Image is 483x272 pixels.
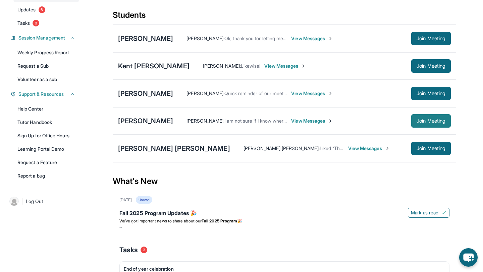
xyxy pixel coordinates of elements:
span: Join Meeting [417,37,445,41]
span: We’ve got important news to share about our [119,218,202,223]
a: Request a Sub [13,60,79,72]
span: [PERSON_NAME] : [186,118,224,124]
img: Chevron-Right [385,146,390,151]
span: [PERSON_NAME] : [186,90,224,96]
button: Join Meeting [411,114,451,128]
span: Join Meeting [417,91,445,95]
span: Join Meeting [417,64,445,68]
a: Help Center [13,103,79,115]
strong: Fall 2025 Program [202,218,237,223]
a: Learning Portal Demo [13,143,79,155]
img: Chevron-Right [328,91,333,96]
span: View Messages [291,35,333,42]
a: Tasks3 [13,17,79,29]
a: Updates6 [13,4,79,16]
button: chat-button [459,248,478,267]
span: Log Out [26,198,43,205]
span: 6 [39,6,45,13]
span: 🎉 [237,218,242,223]
div: Students [113,10,456,24]
span: Quick reminder of our meeting at 6:30, see you soon! 😊 [224,90,345,96]
span: View Messages [291,90,333,97]
span: I am not sure if I know where I can find [PERSON_NAME]'s portal chat [224,118,372,124]
button: Mark as read [408,208,449,218]
button: Join Meeting [411,87,451,100]
button: Join Meeting [411,59,451,73]
span: View Messages [348,145,390,152]
div: [DATE] [119,197,132,203]
a: Sign Up for Office Hours [13,130,79,142]
div: Fall 2025 Program Updates 🎉 [119,209,449,218]
button: Support & Resources [16,91,75,97]
button: Join Meeting [411,32,451,45]
span: 3 [33,20,39,26]
a: |Log Out [7,194,79,209]
a: Weekly Progress Report [13,47,79,59]
span: Mark as read [411,209,438,216]
span: | [21,197,23,205]
img: Chevron-Right [301,63,306,69]
div: [PERSON_NAME] [PERSON_NAME] [118,144,230,153]
span: View Messages [291,118,333,124]
div: [PERSON_NAME] [118,116,173,126]
a: Tutor Handbook [13,116,79,128]
img: user-img [9,197,19,206]
span: Join Meeting [417,119,445,123]
span: [PERSON_NAME] [PERSON_NAME] : [244,145,320,151]
span: 3 [141,247,147,253]
span: Tasks [17,20,30,26]
span: Liked “Thank you, I look forward to our meeting at 7:15!” [320,145,437,151]
div: [PERSON_NAME] [118,34,173,43]
button: Session Management [16,35,75,41]
div: Kent [PERSON_NAME] [118,61,190,71]
img: Chevron-Right [328,36,333,41]
span: Tasks [119,245,138,255]
span: Likewise! [241,63,261,69]
img: Mark as read [441,210,446,215]
span: [PERSON_NAME] : [186,36,224,41]
span: Support & Resources [18,91,64,97]
span: Updates [17,6,36,13]
a: Volunteer as a sub [13,73,79,85]
span: Session Management [18,35,65,41]
img: Chevron-Right [328,118,333,124]
div: [PERSON_NAME] [118,89,173,98]
button: Join Meeting [411,142,451,155]
div: What's New [113,166,456,196]
span: Join Meeting [417,146,445,150]
a: Request a Feature [13,156,79,168]
a: Report a bug [13,170,79,182]
span: View Messages [264,63,306,69]
div: Unread [136,196,152,204]
span: [PERSON_NAME] : [203,63,241,69]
